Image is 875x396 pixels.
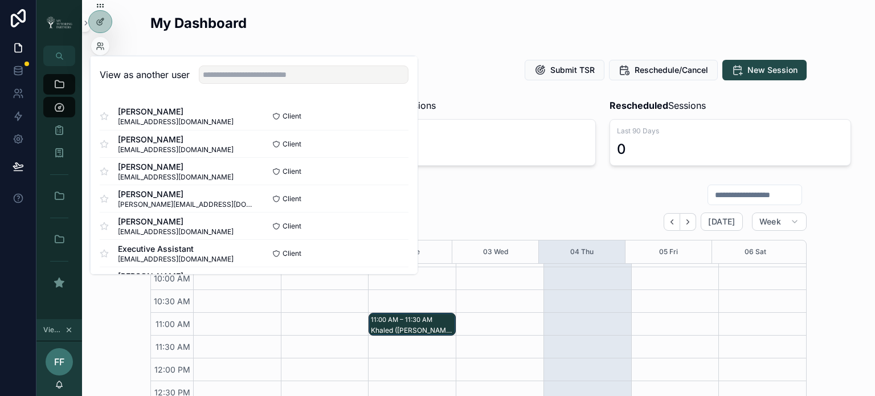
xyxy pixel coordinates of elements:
[371,326,455,335] div: Khaled ([PERSON_NAME]) [PERSON_NAME]
[152,365,193,374] span: 12:00 PM
[118,227,234,236] span: [EMAIL_ADDRESS][DOMAIN_NAME]
[118,161,234,172] span: [PERSON_NAME]
[483,240,508,263] button: 03 Wed
[118,133,234,145] span: [PERSON_NAME]
[550,64,595,76] span: Submit TSR
[617,126,844,136] span: Last 90 Days
[570,240,594,263] button: 04 Thu
[283,221,301,230] span: Client
[525,60,604,80] button: Submit TSR
[747,64,798,76] span: New Session
[118,215,234,227] span: [PERSON_NAME]
[118,254,234,263] span: [EMAIL_ADDRESS][DOMAIN_NAME]
[635,64,708,76] span: Reschedule/Cancel
[283,166,301,175] span: Client
[118,117,234,126] span: [EMAIL_ADDRESS][DOMAIN_NAME]
[722,60,807,80] button: New Session
[745,240,766,263] button: 06 Sat
[610,99,706,112] span: Sessions
[100,68,190,81] h2: View as another user
[153,319,193,329] span: 11:00 AM
[752,213,807,231] button: Week
[118,199,254,209] span: [PERSON_NAME][EMAIL_ADDRESS][DOMAIN_NAME]
[610,100,668,111] strong: Rescheduled
[659,240,678,263] button: 05 Fri
[118,145,234,154] span: [EMAIL_ADDRESS][DOMAIN_NAME]
[369,313,455,335] div: 11:00 AM – 11:30 AMKhaled ([PERSON_NAME]) [PERSON_NAME]
[151,296,193,306] span: 10:30 AM
[708,217,735,227] span: [DATE]
[43,325,63,334] span: Viewing as [PERSON_NAME]
[283,248,301,258] span: Client
[118,243,234,254] span: Executive Assistant
[283,112,301,121] span: Client
[680,213,696,231] button: Next
[36,66,82,308] div: scrollable content
[118,188,254,199] span: [PERSON_NAME]
[118,270,234,281] span: [PERSON_NAME]
[664,213,680,231] button: Back
[118,172,234,181] span: [EMAIL_ADDRESS][DOMAIN_NAME]
[43,15,75,30] img: App logo
[701,213,742,231] button: [DATE]
[371,314,435,325] div: 11:00 AM – 11:30 AM
[151,273,193,283] span: 10:00 AM
[617,140,626,158] div: 0
[283,139,301,148] span: Client
[118,106,234,117] span: [PERSON_NAME]
[283,194,301,203] span: Client
[361,126,588,136] span: Last 90 Days
[609,60,718,80] button: Reschedule/Cancel
[54,355,64,369] span: FF
[153,342,193,352] span: 11:30 AM
[759,217,781,227] span: Week
[150,14,247,32] h2: My Dashboard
